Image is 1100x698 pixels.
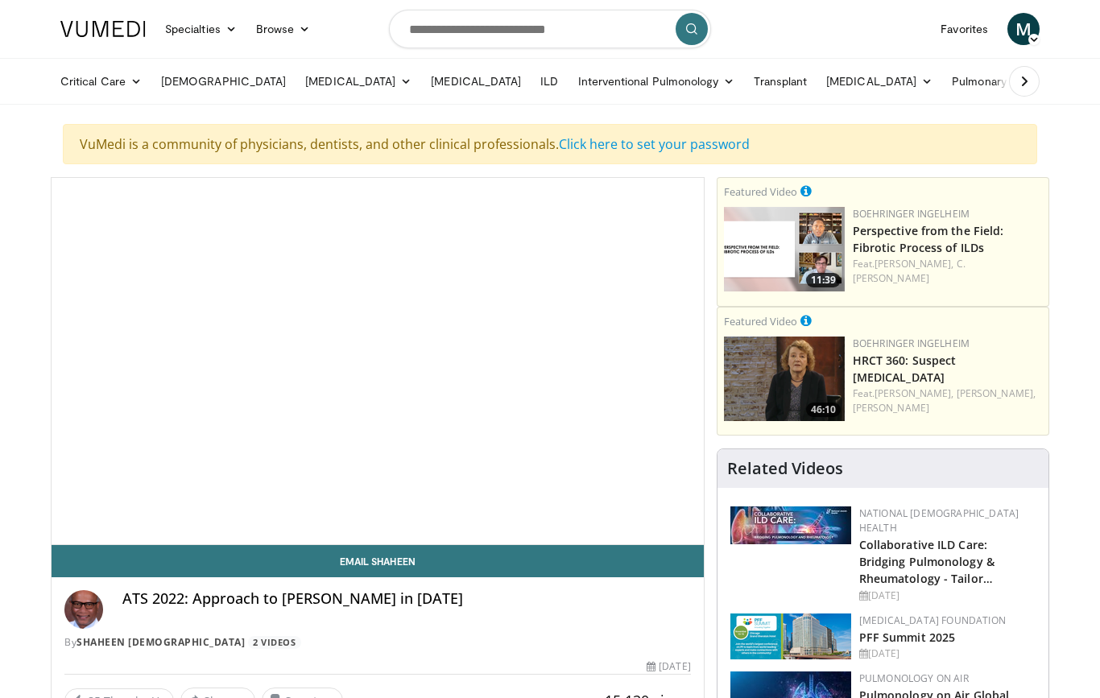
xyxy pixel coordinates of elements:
[942,65,1081,97] a: Pulmonary Infection
[724,207,845,291] a: 11:39
[1007,13,1040,45] a: M
[730,506,851,544] img: 7e341e47-e122-4d5e-9c74-d0a8aaff5d49.jpg.150x105_q85_autocrop_double_scale_upscale_version-0.2.jpg
[853,257,1042,286] div: Feat.
[724,337,845,421] img: 8340d56b-4f12-40ce-8f6a-f3da72802623.png.150x105_q85_crop-smart_upscale.png
[296,65,421,97] a: [MEDICAL_DATA]
[859,506,1019,535] a: National [DEMOGRAPHIC_DATA] Health
[853,401,929,415] a: [PERSON_NAME]
[63,124,1037,164] div: VuMedi is a community of physicians, dentists, and other clinical professionals.
[647,659,690,674] div: [DATE]
[52,545,704,577] a: Email Shaheen
[727,459,843,478] h4: Related Videos
[64,590,103,629] img: Avatar
[875,257,953,271] a: [PERSON_NAME],
[853,337,970,350] a: Boehringer Ingelheim
[859,589,1036,603] div: [DATE]
[859,671,969,685] a: Pulmonology on Air
[853,353,957,385] a: HRCT 360: Suspect [MEDICAL_DATA]
[724,184,797,199] small: Featured Video
[52,178,704,545] video-js: Video Player
[724,314,797,328] small: Featured Video
[744,65,817,97] a: Transplant
[853,257,966,285] a: C. [PERSON_NAME]
[559,135,750,153] a: Click here to set your password
[853,223,1004,255] a: Perspective from the Field: Fibrotic Process of ILDs
[51,65,151,97] a: Critical Care
[246,13,320,45] a: Browse
[724,337,845,421] a: 46:10
[569,65,745,97] a: Interventional Pulmonology
[60,21,146,37] img: VuMedi Logo
[421,65,531,97] a: [MEDICAL_DATA]
[806,273,841,287] span: 11:39
[806,403,841,417] span: 46:10
[853,386,1042,415] div: Feat.
[859,613,1006,627] a: [MEDICAL_DATA] Foundation
[724,207,845,291] img: 0d260a3c-dea8-4d46-9ffd-2859801fb613.png.150x105_q85_crop-smart_upscale.png
[875,386,953,400] a: [PERSON_NAME],
[957,386,1036,400] a: [PERSON_NAME],
[859,630,956,645] a: PFF Summit 2025
[389,10,711,48] input: Search topics, interventions
[77,635,245,649] a: Shaheen [DEMOGRAPHIC_DATA]
[859,537,995,586] a: Collaborative ILD Care: Bridging Pulmonology & Rheumatology - Tailor…
[122,590,691,608] h4: ATS 2022: Approach to [PERSON_NAME] in [DATE]
[64,635,691,650] div: By
[248,636,301,650] a: 2 Videos
[151,65,296,97] a: [DEMOGRAPHIC_DATA]
[155,13,246,45] a: Specialties
[853,207,970,221] a: Boehringer Ingelheim
[931,13,998,45] a: Favorites
[859,646,1036,661] div: [DATE]
[730,613,851,659] img: 84d5d865-2f25-481a-859d-520685329e32.png.150x105_q85_autocrop_double_scale_upscale_version-0.2.png
[531,65,568,97] a: ILD
[817,65,942,97] a: [MEDICAL_DATA]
